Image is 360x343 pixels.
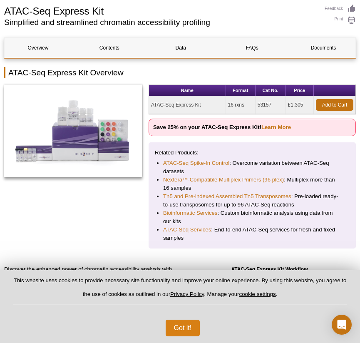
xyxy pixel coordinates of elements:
[163,192,291,201] a: Tn5 and Pre-indexed Assembled Tn5 Transposomes
[231,266,308,272] strong: ATAC-Seq Express Kit Workflow
[226,96,256,114] td: 16 rxns
[163,159,341,176] li: : Overcome variation between ATAC-Seq datasets
[4,4,316,17] h1: ATAC-Seq Express Kit
[5,38,72,58] a: Overview
[13,277,347,305] p: This website uses cookies to provide necessary site functionality and improve your online experie...
[163,159,229,167] a: ATAC-Seq Spike-In Control
[163,226,341,242] li: : End-to-end ATAC-Seq services for fresh and fixed samples
[218,38,286,58] a: FAQs
[4,85,142,176] img: ATAC-Seq Express Kit
[256,96,286,114] td: 53157
[170,291,204,297] a: Privacy Policy
[76,38,143,58] a: Contents
[4,67,356,78] h2: ATAC-Seq Express Kit Overview
[149,85,226,96] th: Name
[4,19,316,26] h2: Simplified and streamlined chromatin accessibility profiling
[163,226,211,234] a: ATAC-Seq Services
[163,209,341,226] li: : Custom bioinformatic analysis using data from our kits
[325,4,356,13] a: Feedback
[166,320,200,336] button: Got it!
[290,38,357,58] a: Documents
[332,315,352,335] div: Open Intercom Messenger
[163,176,341,192] li: : Multiplex more than 16 samples
[256,85,286,96] th: Cat No.
[149,96,226,114] td: ATAC-Seq Express Kit
[286,85,314,96] th: Price
[325,15,356,25] a: Print
[226,85,256,96] th: Format
[316,99,353,111] a: Add to Cart
[261,124,291,130] a: Learn More
[286,96,314,114] td: £1,305
[163,176,284,184] a: Nextera™-Compatible Multiplex Primers (96 plex)
[153,124,291,130] strong: Save 25% on your ATAC-Seq Express Kit!
[155,149,350,157] p: Related Products:
[163,209,217,217] a: Bioinformatic Services
[147,38,214,58] a: Data
[239,291,276,297] button: cookie settings
[163,192,341,209] li: : Pre-loaded ready-to-use transposomes for up to 96 ATAC-Seq reactions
